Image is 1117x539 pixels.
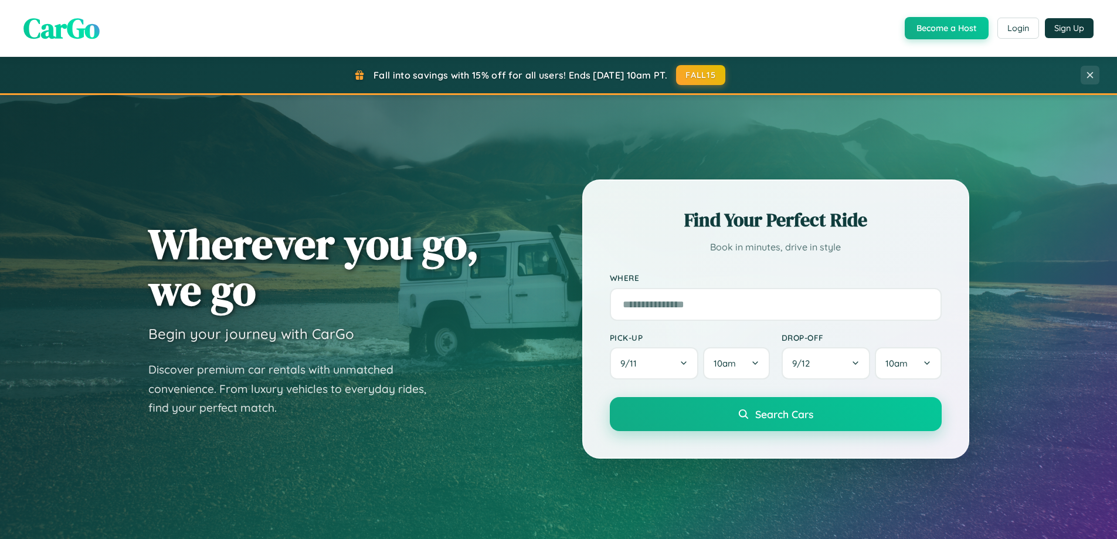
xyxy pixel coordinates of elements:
[610,207,942,233] h2: Find Your Perfect Ride
[703,347,769,379] button: 10am
[23,9,100,48] span: CarGo
[610,397,942,431] button: Search Cars
[782,347,871,379] button: 9/12
[782,333,942,343] label: Drop-off
[610,239,942,256] p: Book in minutes, drive in style
[997,18,1039,39] button: Login
[875,347,941,379] button: 10am
[905,17,989,39] button: Become a Host
[676,65,725,85] button: FALL15
[148,221,479,313] h1: Wherever you go, we go
[792,358,816,369] span: 9 / 12
[755,408,813,421] span: Search Cars
[714,358,736,369] span: 10am
[148,360,442,418] p: Discover premium car rentals with unmatched convenience. From luxury vehicles to everyday rides, ...
[610,333,770,343] label: Pick-up
[620,358,643,369] span: 9 / 11
[1045,18,1094,38] button: Sign Up
[610,273,942,283] label: Where
[610,347,699,379] button: 9/11
[374,69,667,81] span: Fall into savings with 15% off for all users! Ends [DATE] 10am PT.
[885,358,908,369] span: 10am
[148,325,354,343] h3: Begin your journey with CarGo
